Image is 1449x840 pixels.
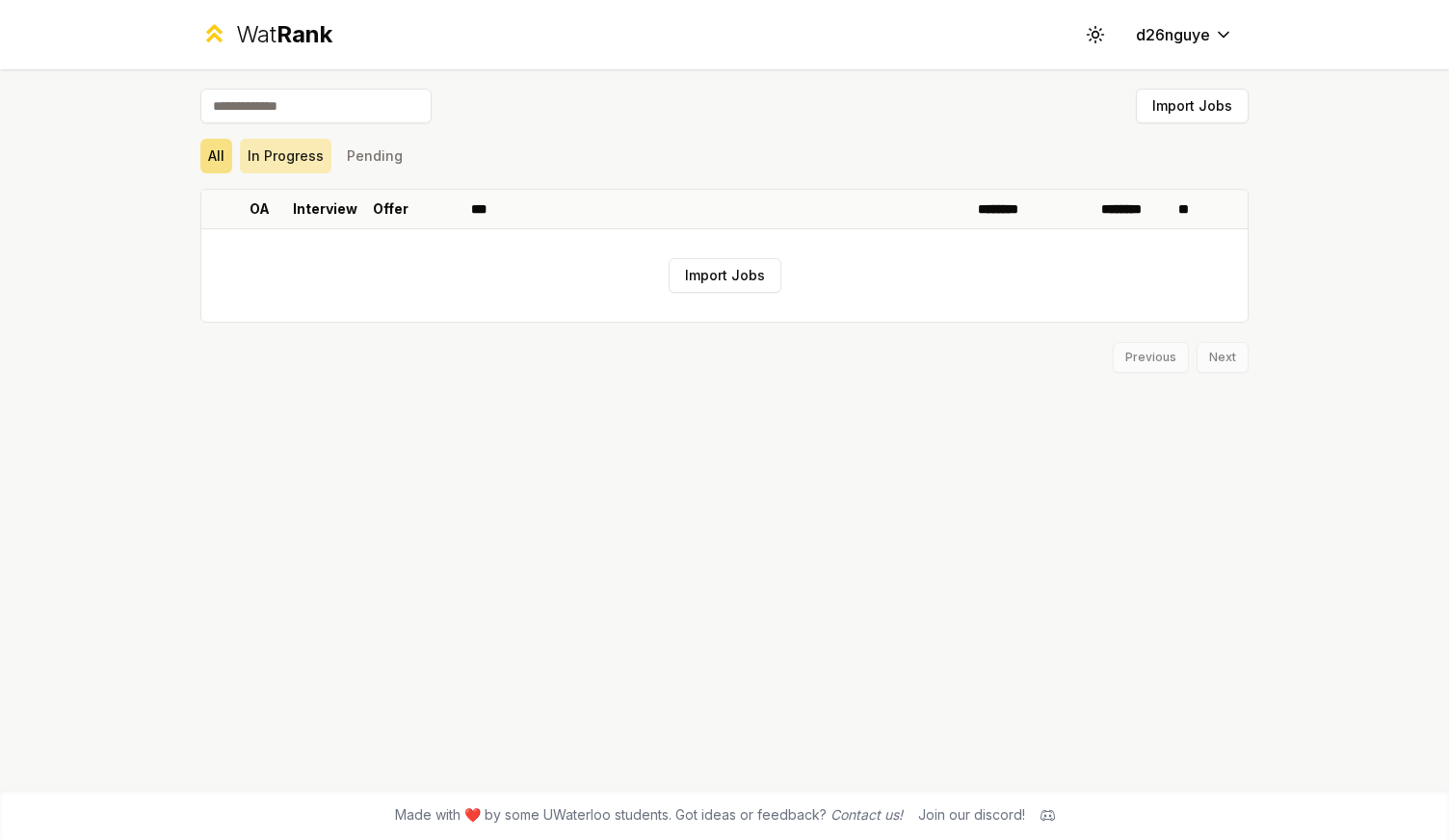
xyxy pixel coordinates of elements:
[918,805,1025,825] div: Join our discord!
[200,139,232,173] button: All
[200,19,332,50] a: WatRank
[373,199,408,219] p: Offer
[669,258,781,293] button: Import Jobs
[293,199,357,219] p: Interview
[395,805,903,825] span: Made with ❤️ by some UWaterloo students. Got ideas or feedback?
[830,806,903,823] a: Contact us!
[236,19,332,50] div: Wat
[1120,17,1249,52] button: d26nguye
[277,20,332,48] span: Rank
[1136,89,1249,123] button: Import Jobs
[250,199,270,219] p: OA
[1136,23,1210,46] span: d26nguye
[339,139,410,173] button: Pending
[240,139,331,173] button: In Progress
